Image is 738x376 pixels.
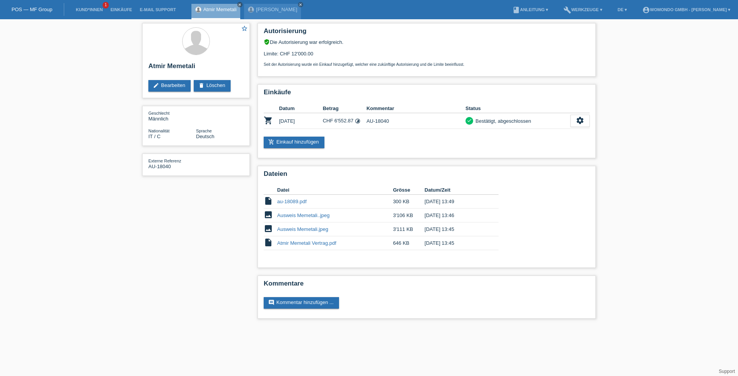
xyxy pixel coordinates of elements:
[279,104,323,113] th: Datum
[106,7,136,12] a: Einkäufe
[198,82,204,89] i: delete
[425,209,488,222] td: [DATE] 13:46
[719,369,735,374] a: Support
[103,2,109,8] span: 1
[12,7,52,12] a: POS — MF Group
[425,185,488,195] th: Datum/Zeit
[576,116,584,125] i: settings
[264,116,273,125] i: POSP00027999
[264,210,273,219] i: image
[425,236,488,250] td: [DATE] 13:45
[148,111,170,115] span: Geschlecht
[323,104,367,113] th: Betrag
[264,39,270,45] i: verified_user
[264,45,590,67] div: Limite: CHF 12'000.00
[355,118,361,124] i: Fixe Raten (36 Raten)
[241,25,248,32] i: star_border
[642,6,650,14] i: account_circle
[238,3,242,7] i: close
[241,25,248,33] a: star_border
[148,129,170,133] span: Nationalität
[264,89,590,100] h2: Einkäufe
[264,238,273,247] i: insert_drive_file
[264,297,339,309] a: commentKommentar hinzufügen ...
[264,27,590,39] h2: Autorisierung
[393,195,424,209] td: 300 KB
[277,226,328,232] a: Ausweis Memetali.jpeg
[509,7,552,12] a: bookAnleitung ▾
[268,299,274,306] i: comment
[277,199,307,204] a: au-18089.pdf
[277,185,393,195] th: Datei
[393,209,424,222] td: 3'106 KB
[277,212,330,218] a: Ausweis Memetali..jpeg
[425,195,488,209] td: [DATE] 13:49
[393,185,424,195] th: Grösse
[473,117,531,125] div: Bestätigt, abgeschlossen
[614,7,631,12] a: DE ▾
[563,6,571,14] i: build
[323,113,367,129] td: CHF 6'552.87
[393,236,424,250] td: 646 KB
[264,280,590,291] h2: Kommentare
[256,7,297,12] a: [PERSON_NAME]
[366,104,465,113] th: Kommentar
[279,113,323,129] td: [DATE]
[203,7,237,12] a: Atmir Memetali
[148,62,244,74] h2: Atmir Memetali
[264,170,590,182] h2: Dateien
[148,80,191,92] a: editBearbeiten
[638,7,734,12] a: account_circlewomondo GmbH - [PERSON_NAME] ▾
[148,110,196,122] div: Männlich
[148,159,181,163] span: Externe Referenz
[196,134,214,139] span: Deutsch
[148,134,161,139] span: Italien / C / 01.03.2015
[264,196,273,206] i: insert_drive_file
[264,224,273,233] i: image
[465,104,570,113] th: Status
[148,158,196,169] div: AU-18040
[194,80,231,92] a: deleteLöschen
[264,137,324,148] a: add_shopping_cartEinkauf hinzufügen
[264,62,590,67] p: Seit der Autorisierung wurde ein Einkauf hinzugefügt, welcher eine zukünftige Autorisierung und d...
[560,7,606,12] a: buildWerkzeuge ▾
[298,2,303,7] a: close
[268,139,274,145] i: add_shopping_cart
[196,129,212,133] span: Sprache
[277,240,336,246] a: Atmir Memetali Vertrag.pdf
[425,222,488,236] td: [DATE] 13:45
[393,222,424,236] td: 3'111 KB
[512,6,520,14] i: book
[467,118,472,123] i: check
[72,7,106,12] a: Kund*innen
[366,113,465,129] td: AU-18040
[153,82,159,89] i: edit
[237,2,243,7] a: close
[136,7,180,12] a: E-Mail Support
[264,39,590,45] div: Die Autorisierung war erfolgreich.
[299,3,303,7] i: close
